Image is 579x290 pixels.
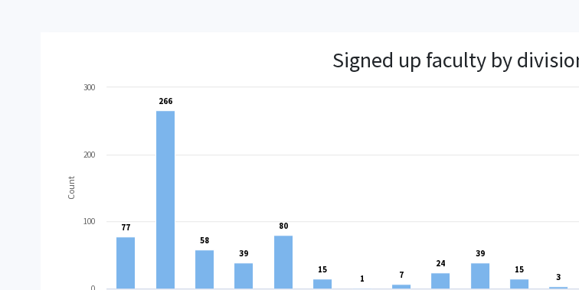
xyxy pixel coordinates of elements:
text: 24 [436,258,445,269]
text: 15 [515,264,524,275]
text: 39 [239,248,248,259]
text: 7 [399,269,404,280]
text: 77 [121,222,130,233]
text: 1 [360,273,365,284]
iframe: Chat [11,221,65,279]
text: 300 [83,82,95,93]
text: 39 [476,248,485,259]
text: 80 [279,220,288,231]
text: Count [65,176,77,200]
text: 200 [83,149,95,160]
text: 58 [200,235,209,246]
text: 15 [318,264,327,275]
text: 3 [556,272,561,282]
text: 100 [83,216,95,226]
text: 266 [159,96,172,106]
